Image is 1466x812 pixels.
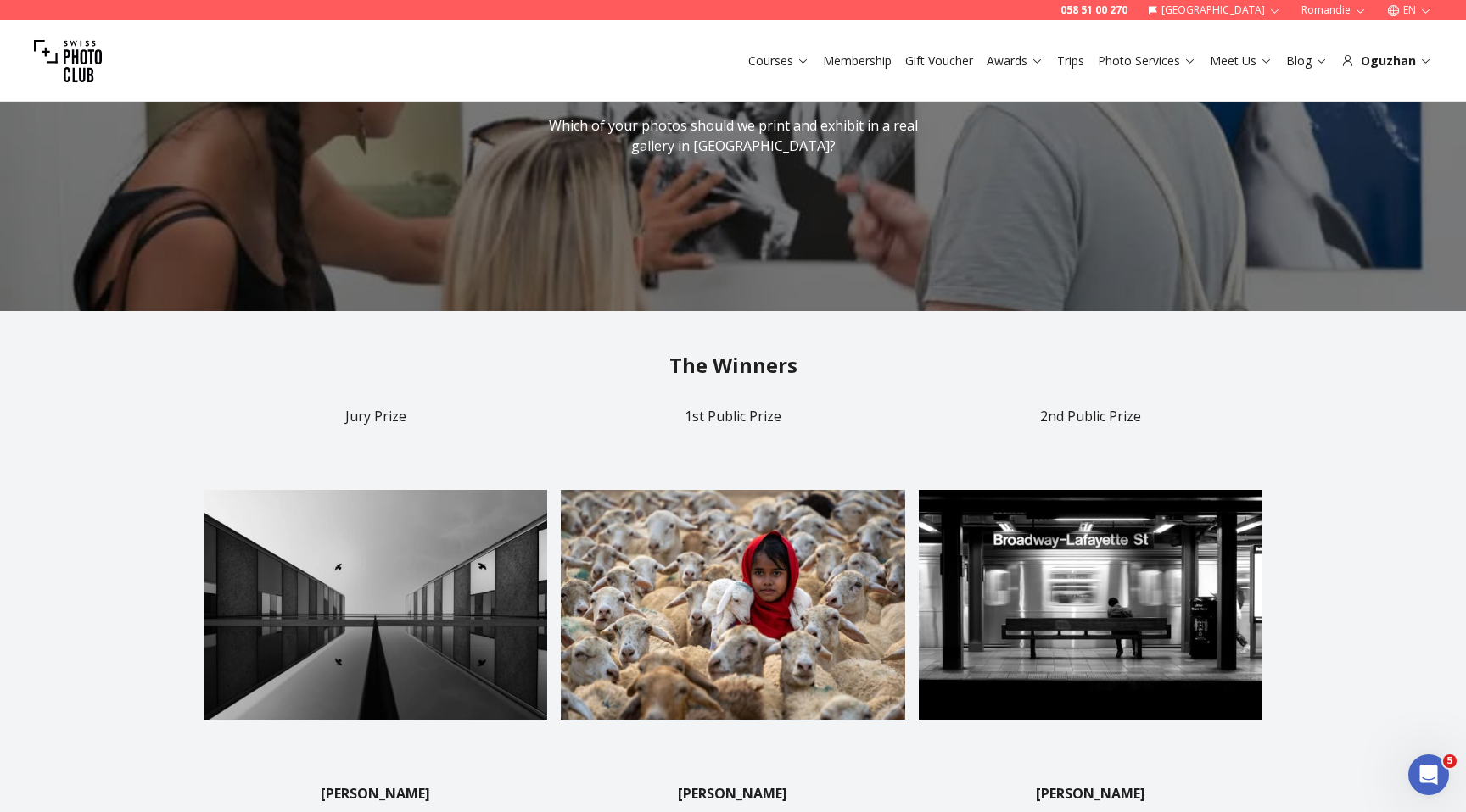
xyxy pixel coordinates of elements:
[919,433,1262,776] img: 2nd Public Prize
[561,433,904,776] img: 1st Public Prize
[980,49,1050,73] button: Awards
[1443,754,1457,768] span: 5
[1060,3,1127,17] a: 058 51 00 270
[1203,49,1279,73] button: Meet Us
[204,433,547,776] img: Jury Prize
[1341,53,1432,70] div: Oguzhan
[1286,53,1328,70] a: Blog
[1050,49,1091,73] button: Trips
[1057,53,1084,70] a: Trips
[1098,53,1196,70] a: Photo Services
[543,115,923,156] p: Which of your photos should we print and exhibit in a real gallery in [GEOGRAPHIC_DATA]?
[321,783,430,804] p: [PERSON_NAME]
[823,53,892,70] a: Membership
[561,406,904,426] h4: 1st Public Prize
[905,53,973,70] a: Gift Voucher
[1210,53,1273,70] a: Meet Us
[1036,783,1145,804] p: [PERSON_NAME]
[1091,49,1203,73] button: Photo Services
[748,53,809,70] a: Courses
[34,27,102,95] img: Swiss photo club
[898,49,980,73] button: Gift Voucher
[741,49,816,73] button: Courses
[678,783,787,804] p: [PERSON_NAME]
[919,406,1262,426] h4: 2nd Public Prize
[204,352,1262,379] h2: The Winners
[1408,754,1449,795] iframe: Intercom live chat
[987,53,1044,70] a: Awards
[1279,49,1335,73] button: Blog
[204,406,547,426] h4: Jury Prize
[816,49,898,73] button: Membership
